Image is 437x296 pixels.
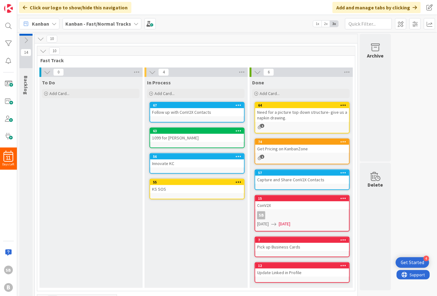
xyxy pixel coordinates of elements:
[255,176,349,184] div: Capture and Share ConV2X Contacts
[49,47,60,55] span: 10
[260,91,280,96] span: Add Card...
[4,283,13,292] div: B
[313,21,322,27] span: 1x
[49,91,69,96] span: Add Card...
[158,68,169,76] span: 4
[150,179,244,193] div: 55KS SOS
[150,128,244,134] div: 63
[255,103,349,108] div: 64
[13,1,28,8] span: Support
[150,128,244,142] div: 631099 for [PERSON_NAME]
[150,159,244,168] div: Innovate KC
[257,221,269,227] span: [DATE]
[150,154,244,168] div: 56Innovate KC
[255,237,349,243] div: 7
[255,201,349,209] div: ConV2X
[150,179,244,185] div: 55
[258,263,349,268] div: 12
[252,79,264,86] span: Done
[255,243,349,251] div: Pick up Business Cards
[23,76,29,95] span: Backlog
[4,266,13,274] div: SB
[53,68,64,76] span: 0
[255,237,349,251] div: 7Pick up Business Cards
[260,155,264,159] span: 1
[258,140,349,144] div: 74
[147,79,171,86] span: In Process
[255,268,349,277] div: Update Linked in Profile
[258,196,349,201] div: 15
[255,196,349,201] div: 15
[65,21,131,27] b: Kanban - Fast/Normal Tracks
[153,154,244,159] div: 56
[255,170,349,176] div: 57
[153,103,244,108] div: 67
[6,156,11,160] span: 11
[255,108,349,122] div: Need for a picture top down structure- give us a napkin drawing.
[367,52,384,59] div: Archive
[333,2,421,13] div: Add and manage tabs by clicking
[257,211,265,219] div: SB
[153,129,244,133] div: 63
[260,124,264,128] span: 1
[150,103,244,108] div: 67
[255,103,349,122] div: 64Need for a picture top down structure- give us a napkin drawing.
[258,171,349,175] div: 57
[255,263,349,268] div: 12
[153,180,244,184] div: 55
[279,221,290,227] span: [DATE]
[263,68,274,76] span: 6
[330,21,338,27] span: 3x
[150,108,244,116] div: Follow up with ConV2X Contacts
[255,170,349,184] div: 57Capture and Share ConV2X Contacts
[345,18,392,29] input: Quick Filter...
[155,91,175,96] span: Add Card...
[4,4,13,13] img: Visit kanbanzone.com
[258,103,349,108] div: 64
[47,35,57,43] span: 10
[40,57,347,63] span: Fast Track
[32,20,49,28] span: Kanban
[150,185,244,193] div: KS SOS
[322,21,330,27] span: 2x
[368,181,383,188] div: Delete
[255,263,349,277] div: 12Update Linked in Profile
[255,211,349,219] div: SB
[424,256,429,261] div: 4
[42,79,55,86] span: To Do
[21,49,31,56] span: 14
[255,145,349,153] div: Get Pricing on KanbanZone
[255,139,349,145] div: 74
[258,238,349,242] div: 7
[396,257,429,268] div: Open Get Started checklist, remaining modules: 4
[255,196,349,209] div: 15ConV2X
[255,139,349,153] div: 74Get Pricing on KanbanZone
[150,103,244,116] div: 67Follow up with ConV2X Contacts
[401,259,424,266] div: Get Started
[19,2,131,13] div: Click our logo to show/hide this navigation
[150,134,244,142] div: 1099 for [PERSON_NAME]
[150,154,244,159] div: 56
